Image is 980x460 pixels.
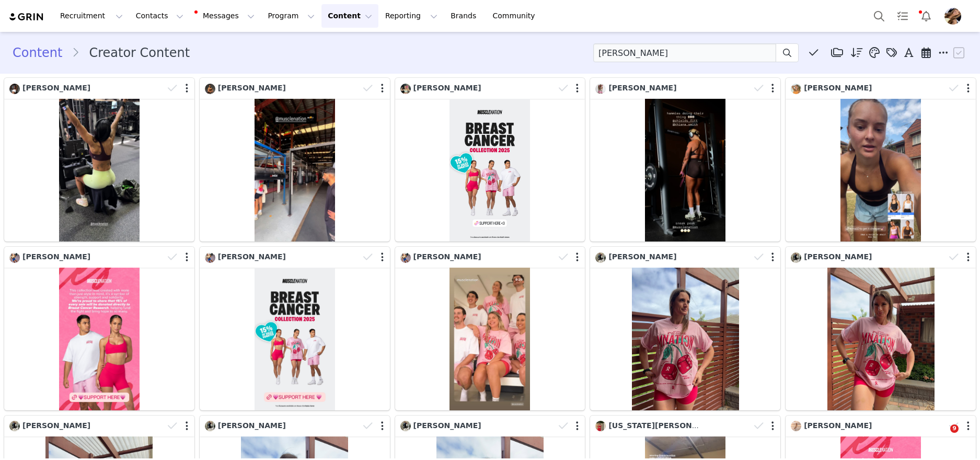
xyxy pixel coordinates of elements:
[205,84,215,94] img: f9256528-03ce-42ce-89b9-82b3dbdffce2.jpg
[791,252,801,263] img: e52ab65a-fc43-4de9-899f-3a596a992aac.jpg
[9,421,20,431] img: e52ab65a-fc43-4de9-899f-3a596a992aac.jpg
[608,421,723,430] span: [US_STATE][PERSON_NAME]
[130,4,190,28] button: Contacts
[261,4,321,28] button: Program
[413,421,481,430] span: [PERSON_NAME]
[22,84,90,92] span: [PERSON_NAME]
[938,8,972,25] button: Profile
[804,252,872,261] span: [PERSON_NAME]
[400,252,411,263] img: c3103563-2cc8-4717-a2c4-b7d4d37687e9.jpg
[891,4,914,28] a: Tasks
[413,252,481,261] span: [PERSON_NAME]
[379,4,444,28] button: Reporting
[929,424,954,450] iframe: Intercom live chat
[791,421,801,431] img: 6efdedef-170d-4f7d-a35f-b207319becd7.jpg
[400,84,411,94] img: 003757a1-15fa-42dd-9df0-e530e3ba1539.jpg
[9,252,20,263] img: c3103563-2cc8-4717-a2c4-b7d4d37687e9.jpg
[218,84,286,92] span: [PERSON_NAME]
[13,43,72,62] a: Content
[190,4,261,28] button: Messages
[950,424,959,433] span: 9
[321,4,378,28] button: Content
[608,84,676,92] span: [PERSON_NAME]
[22,421,90,430] span: [PERSON_NAME]
[804,421,872,430] span: [PERSON_NAME]
[22,252,90,261] span: [PERSON_NAME]
[487,4,546,28] a: Community
[593,43,776,62] input: Search labels, captions, # and @ tags
[595,84,606,94] img: 2dd46b8e-642e-4182-b4e3-f3c250aafa3c.jpg
[444,4,486,28] a: Brands
[54,4,129,28] button: Recruitment
[608,252,676,261] span: [PERSON_NAME]
[218,421,286,430] span: [PERSON_NAME]
[595,252,606,263] img: e52ab65a-fc43-4de9-899f-3a596a992aac.jpg
[915,4,938,28] button: Notifications
[791,84,801,94] img: cea57246-8ae8-40d6-a7f5-023c24613b3e.jpg
[400,421,411,431] img: e52ab65a-fc43-4de9-899f-3a596a992aac.jpg
[804,84,872,92] span: [PERSON_NAME]
[205,421,215,431] img: e52ab65a-fc43-4de9-899f-3a596a992aac.jpg
[595,421,606,431] img: 53f367d9-3c1f-4e65-b827-79be2de70d2d.jpg
[413,84,481,92] span: [PERSON_NAME]
[944,8,961,25] img: ab566a12-3368-49b9-b553-a04b16cfaf06.jpg
[868,4,891,28] button: Search
[218,252,286,261] span: [PERSON_NAME]
[8,12,45,22] img: grin logo
[9,84,20,94] img: c1403277-a809-4999-bafb-1f4d90943ee3.jpg
[205,252,215,263] img: c3103563-2cc8-4717-a2c4-b7d4d37687e9.jpg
